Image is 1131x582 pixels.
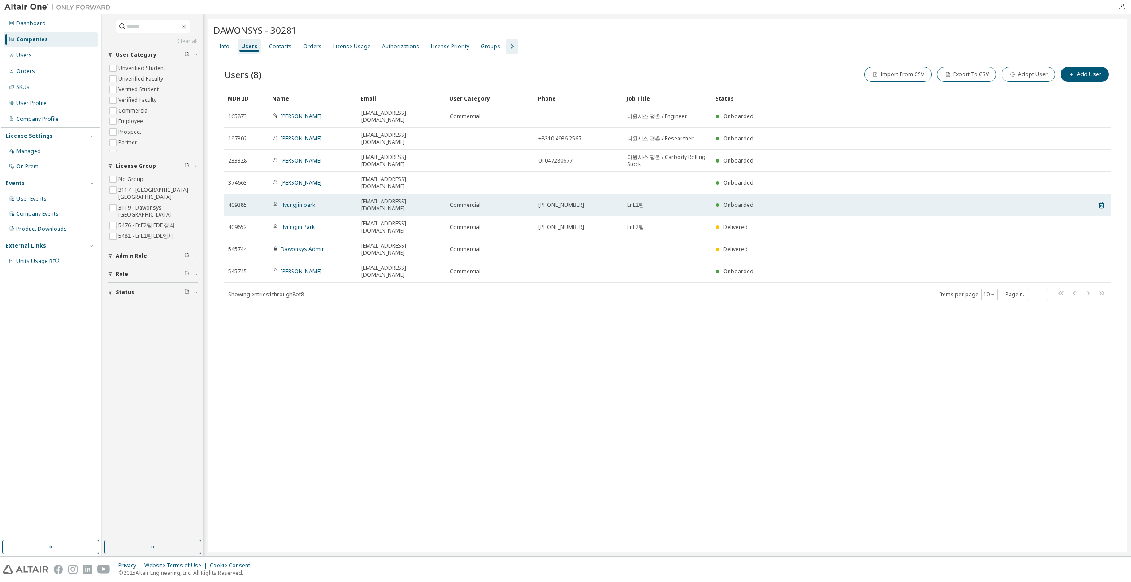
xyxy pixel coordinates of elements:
[361,220,442,234] span: [EMAIL_ADDRESS][DOMAIN_NAME]
[281,245,325,253] a: Dawonsys Admin
[723,201,753,209] span: Onboarded
[210,562,255,569] div: Cookie Consent
[116,163,156,170] span: License Group
[723,268,753,275] span: Onboarded
[450,224,480,231] span: Commercial
[118,127,143,137] label: Prospect
[983,291,995,298] button: 10
[538,135,581,142] span: +8210 4936 2567
[118,148,131,159] label: Trial
[303,43,322,50] div: Orders
[16,52,32,59] div: Users
[16,257,60,265] span: Units Usage BI
[723,245,748,253] span: Delivered
[16,68,35,75] div: Orders
[228,157,247,164] span: 233328
[184,51,190,58] span: Clear filter
[450,268,480,275] span: Commercial
[361,264,442,279] span: [EMAIL_ADDRESS][DOMAIN_NAME]
[118,137,139,148] label: Partner
[228,246,247,253] span: 545744
[108,246,198,266] button: Admin Role
[118,116,145,127] label: Employee
[228,224,247,231] span: 409652
[54,565,63,574] img: facebook.svg
[449,91,531,105] div: User Category
[269,43,292,50] div: Contacts
[184,163,190,170] span: Clear filter
[184,289,190,296] span: Clear filter
[361,154,442,168] span: [EMAIL_ADDRESS][DOMAIN_NAME]
[108,283,198,302] button: Status
[118,231,175,241] label: 5482 - EnE2팀 EDE임시
[118,185,198,202] label: 3117 - [GEOGRAPHIC_DATA] - [GEOGRAPHIC_DATA]
[281,223,315,231] a: Hyungjin Park
[723,135,753,142] span: Onboarded
[333,43,370,50] div: License Usage
[361,176,442,190] span: [EMAIL_ADDRESS][DOMAIN_NAME]
[118,105,151,116] label: Commercial
[219,43,230,50] div: Info
[118,569,255,577] p: © 2025 Altair Engineering, Inc. All Rights Reserved.
[361,109,442,124] span: [EMAIL_ADDRESS][DOMAIN_NAME]
[4,3,115,12] img: Altair One
[228,91,265,105] div: MDH ID
[538,224,584,231] span: [PHONE_NUMBER]
[361,91,442,105] div: Email
[627,113,687,120] span: 다원시스 평촌 / Engineer
[118,562,144,569] div: Privacy
[431,43,469,50] div: License Priority
[281,135,322,142] a: [PERSON_NAME]
[937,67,996,82] button: Export To CSV
[118,202,198,220] label: 3119 - Dawonsys - [GEOGRAPHIC_DATA]
[144,562,210,569] div: Website Terms of Use
[228,268,247,275] span: 545745
[281,268,322,275] a: [PERSON_NAME]
[627,91,708,105] div: Job Title
[538,91,620,105] div: Phone
[184,252,190,260] span: Clear filter
[272,91,354,105] div: Name
[450,202,480,209] span: Commercial
[16,225,67,233] div: Product Downloads
[118,63,167,74] label: Unverified Student
[241,43,257,50] div: Users
[228,291,304,298] span: Showing entries 1 through 8 of 8
[224,68,261,81] span: Users (8)
[108,264,198,284] button: Role
[16,20,46,27] div: Dashboard
[281,157,322,164] a: [PERSON_NAME]
[627,224,644,231] span: EnE2팀
[16,36,48,43] div: Companies
[116,51,156,58] span: User Category
[108,156,198,176] button: License Group
[481,43,500,50] div: Groups
[281,201,315,209] a: Hyungjin park
[214,24,297,36] span: DAWONSYS - 30281
[538,202,584,209] span: [PHONE_NUMBER]
[16,148,41,155] div: Managed
[450,246,480,253] span: Commercial
[118,174,145,185] label: No Group
[723,223,748,231] span: Delivered
[627,154,708,168] span: 다원시스 평촌 / Carbody Rolling Stock
[6,180,25,187] div: Events
[723,157,753,164] span: Onboarded
[116,252,147,260] span: Admin Role
[939,289,998,300] span: Items per page
[361,242,442,256] span: [EMAIL_ADDRESS][DOMAIN_NAME]
[538,157,573,164] span: 01047280677
[382,43,419,50] div: Authorizations
[108,38,198,45] a: Clear all
[281,179,322,186] a: [PERSON_NAME]
[627,202,644,209] span: EnE2팀
[1061,67,1109,82] button: Add User
[83,565,92,574] img: linkedin.svg
[118,220,176,231] label: 5476 - EnE2팀 EDE 정식
[184,271,190,278] span: Clear filter
[450,113,480,120] span: Commercial
[864,67,932,82] button: Import From CSV
[6,242,46,249] div: External Links
[16,163,39,170] div: On Prem
[3,565,48,574] img: altair_logo.svg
